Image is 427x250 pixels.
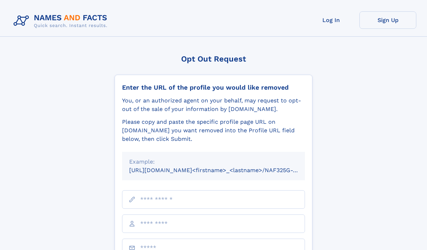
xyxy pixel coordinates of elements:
div: Enter the URL of the profile you would like removed [122,84,305,91]
div: Opt Out Request [115,54,312,63]
small: [URL][DOMAIN_NAME]<firstname>_<lastname>/NAF325G-xxxxxxxx [129,167,318,174]
a: Sign Up [359,11,416,29]
div: You, or an authorized agent on your behalf, may request to opt-out of the sale of your informatio... [122,96,305,113]
img: Logo Names and Facts [11,11,113,31]
a: Log In [302,11,359,29]
div: Please copy and paste the specific profile page URL on [DOMAIN_NAME] you want removed into the Pr... [122,118,305,143]
div: Example: [129,158,298,166]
